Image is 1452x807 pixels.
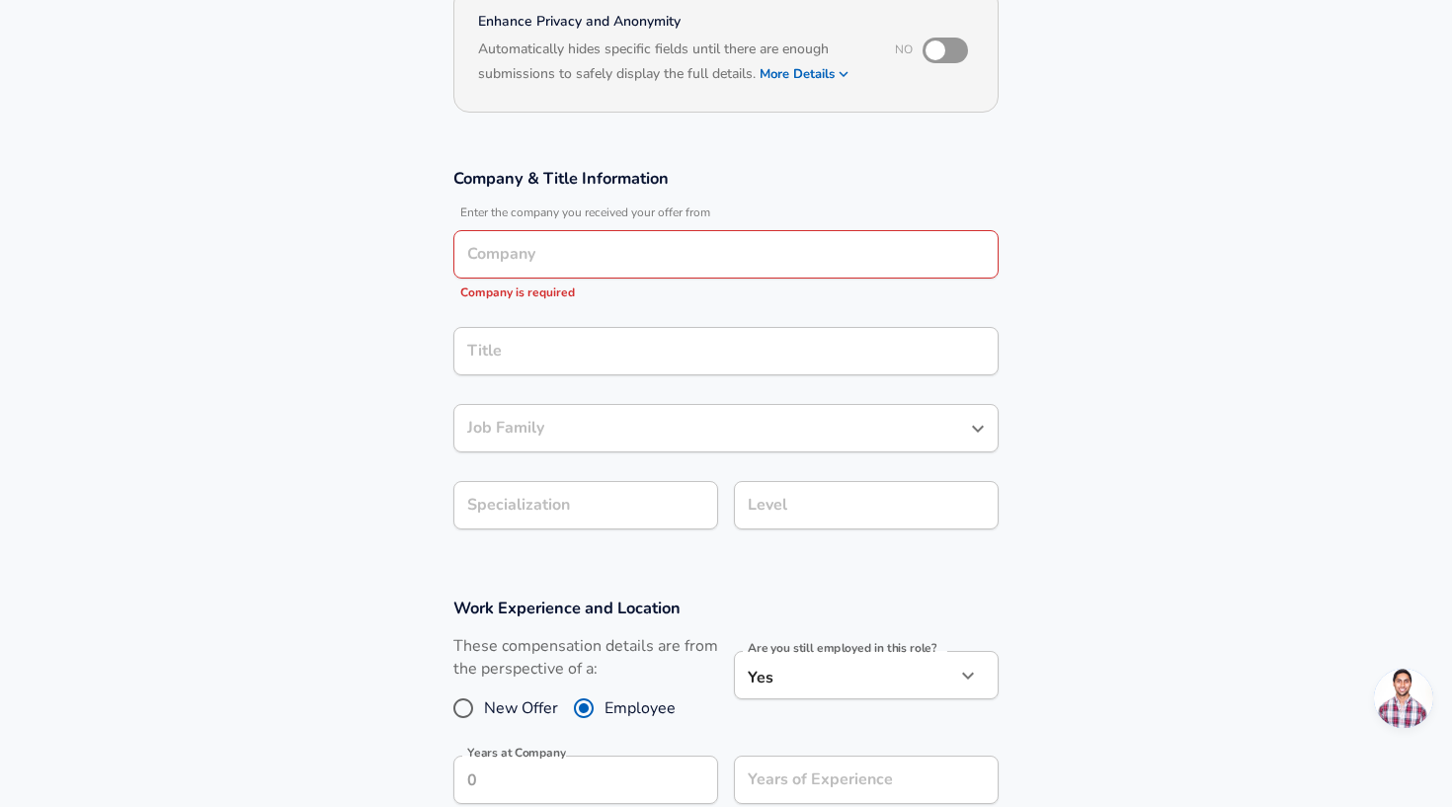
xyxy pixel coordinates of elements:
[748,642,936,654] label: Are you still employed in this role?
[460,284,575,300] span: Company is required
[453,167,999,190] h3: Company & Title Information
[453,481,718,529] input: Specialization
[895,41,913,57] span: No
[964,415,992,443] button: Open
[478,39,868,88] h6: Automatically hides specific fields until there are enough submissions to safely display the full...
[484,696,558,720] span: New Offer
[734,651,955,699] div: Yes
[734,756,955,804] input: 7
[743,490,990,521] input: L3
[760,60,850,88] button: More Details
[605,696,676,720] span: Employee
[478,12,868,32] h4: Enhance Privacy and Anonymity
[462,239,990,270] input: Google
[453,635,718,681] label: These compensation details are from the perspective of a:
[462,336,990,366] input: Software Engineer
[467,747,566,759] label: Years at Company
[462,413,960,444] input: Software Engineer
[453,597,999,619] h3: Work Experience and Location
[453,205,999,220] span: Enter the company you received your offer from
[1374,669,1433,728] div: Open chat
[453,756,675,804] input: 0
